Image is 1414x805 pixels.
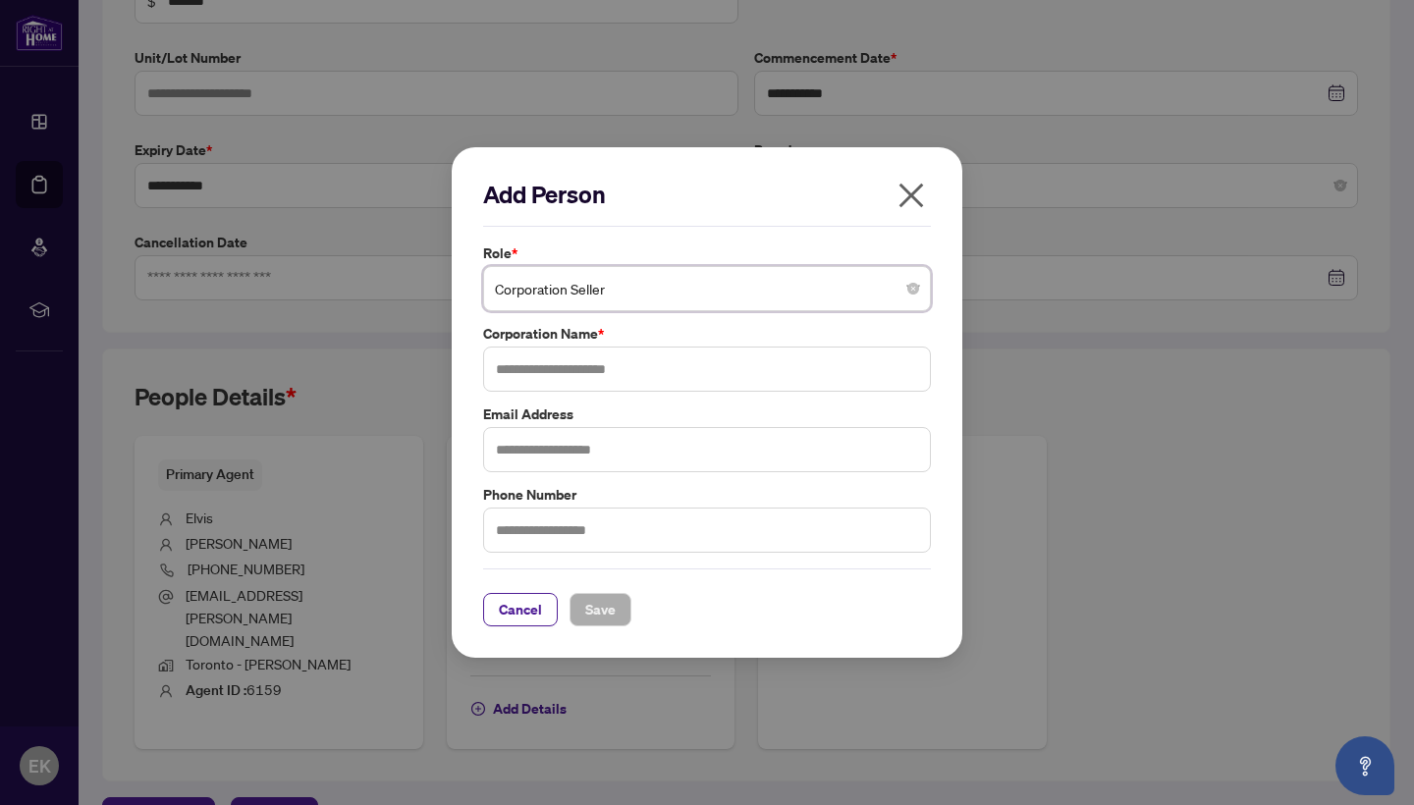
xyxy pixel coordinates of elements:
button: Open asap [1335,736,1394,795]
span: close [896,180,927,211]
span: Cancel [499,594,542,625]
button: Save [570,593,631,626]
label: Role [483,242,931,264]
button: Cancel [483,593,558,626]
h2: Add Person [483,179,931,210]
label: Phone Number [483,484,931,506]
span: close-circle [907,283,919,295]
label: Corporation Name [483,323,931,345]
label: Email Address [483,403,931,425]
span: Corporation Seller [495,270,919,307]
